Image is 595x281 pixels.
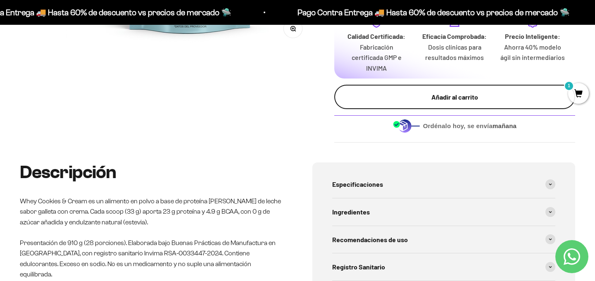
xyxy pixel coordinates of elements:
p: Ahorra 40% modelo ágil sin intermediarios [500,42,565,63]
summary: Registro Sanitario [332,253,555,281]
b: mañana [493,122,516,129]
strong: Calidad Certificada: [347,32,405,40]
summary: Ingredientes [332,198,555,226]
p: Pago Contra Entrega 🚚 Hasta 60% de descuento vs precios de mercado 🛸 [287,6,559,19]
a: 1 [568,90,589,99]
strong: Precio Inteligente: [505,32,560,40]
div: Añadir al carrito [351,92,559,102]
summary: Recomendaciones de uso [332,226,555,253]
img: Despacho sin intermediarios [393,119,420,133]
p: Fabricación certificada GMP e INVIMA [344,42,409,74]
span: Ordénalo hoy, se envía [423,121,517,131]
mark: 1 [564,81,574,91]
span: Ingredientes [332,207,370,217]
p: Dosis clínicas para resultados máximos [422,42,487,63]
p: Whey Cookies & Cream es un alimento en polvo a base de proteína [PERSON_NAME] de leche sabor gall... [20,196,283,228]
p: Presentación de 910 g (28 porciones). Elaborada bajo Buenas Prácticas de Manufactura en [GEOGRAPH... [20,238,283,280]
h2: Descripción [20,162,283,182]
span: Especificaciones [332,179,383,190]
button: Añadir al carrito [334,85,575,110]
summary: Especificaciones [332,171,555,198]
span: Recomendaciones de uso [332,234,408,245]
strong: Eficacia Comprobada: [422,32,487,40]
span: Registro Sanitario [332,262,385,272]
